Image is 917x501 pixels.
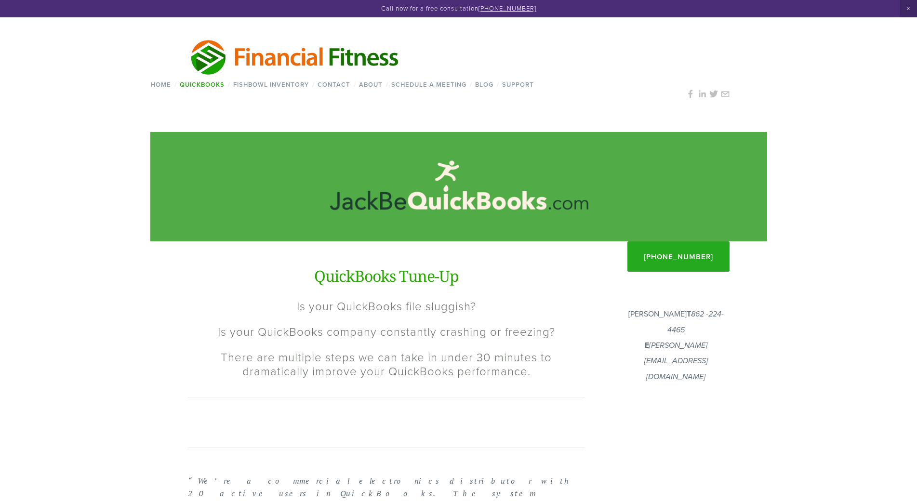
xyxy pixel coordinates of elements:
[188,264,585,288] h1: QuickBooks Tune-Up
[188,475,198,486] span: “
[19,5,898,13] p: Call now for a free consultation
[645,340,649,351] strong: E
[188,36,401,78] img: Financial Fitness Consulting
[478,4,536,13] a: [PHONE_NUMBER]
[188,175,730,198] h1: QuickBooks Tune-Up
[228,80,230,89] span: /
[627,241,730,272] a: [PHONE_NUMBER]
[472,78,497,92] a: Blog
[312,80,315,89] span: /
[499,78,537,92] a: Support
[644,341,708,382] em: [PERSON_NAME][EMAIL_ADDRESS][DOMAIN_NAME]
[188,325,585,339] h2: Is your QuickBooks company constantly crashing or freezing?
[386,80,388,89] span: /
[356,78,386,92] a: About
[623,306,730,384] p: [PERSON_NAME]
[174,80,177,89] span: /
[148,78,174,92] a: Home
[687,308,691,319] strong: T
[497,80,499,89] span: /
[188,299,585,313] h2: Is your QuickBooks file sluggish?
[470,80,472,89] span: /
[315,78,354,92] a: Contact
[177,78,228,92] a: QuickBooks
[188,350,585,378] h2: There are multiple steps we can take in under 30 minutes to dramatically improve your QuickBooks ...
[354,80,356,89] span: /
[388,78,470,92] a: Schedule a Meeting
[667,310,724,334] em: 862 -224-4465
[230,78,312,92] a: Fishbowl Inventory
